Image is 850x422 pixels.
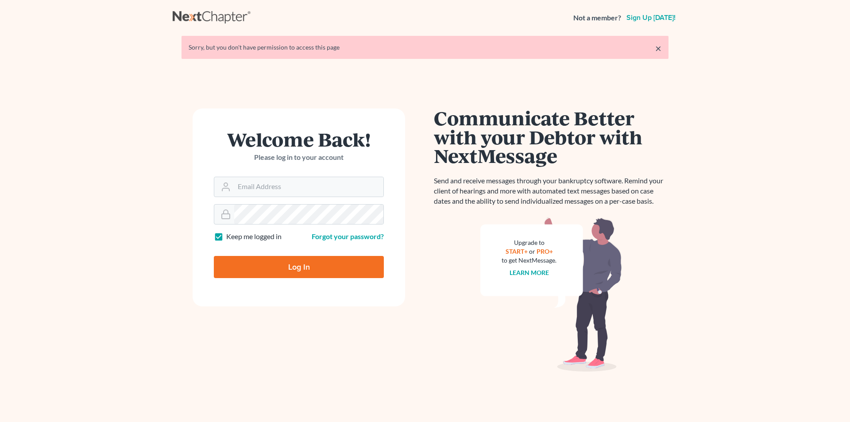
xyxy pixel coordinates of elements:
label: Keep me logged in [226,232,282,242]
input: Log In [214,256,384,278]
a: Learn more [510,269,549,276]
span: or [529,248,535,255]
img: nextmessage_bg-59042aed3d76b12b5cd301f8e5b87938c9018125f34e5fa2b7a6b67550977c72.svg [480,217,622,372]
div: Sorry, but you don't have permission to access this page [189,43,661,52]
h1: Communicate Better with your Debtor with NextMessage [434,108,668,165]
a: START+ [506,248,528,255]
a: Sign up [DATE]! [625,14,677,21]
a: PRO+ [537,248,553,255]
div: to get NextMessage. [502,256,556,265]
p: Send and receive messages through your bankruptcy software. Remind your client of hearings and mo... [434,176,668,206]
h1: Welcome Back! [214,130,384,149]
a: Forgot your password? [312,232,384,240]
a: × [655,43,661,54]
p: Please log in to your account [214,152,384,163]
strong: Not a member? [573,13,621,23]
div: Upgrade to [502,238,556,247]
input: Email Address [234,177,383,197]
